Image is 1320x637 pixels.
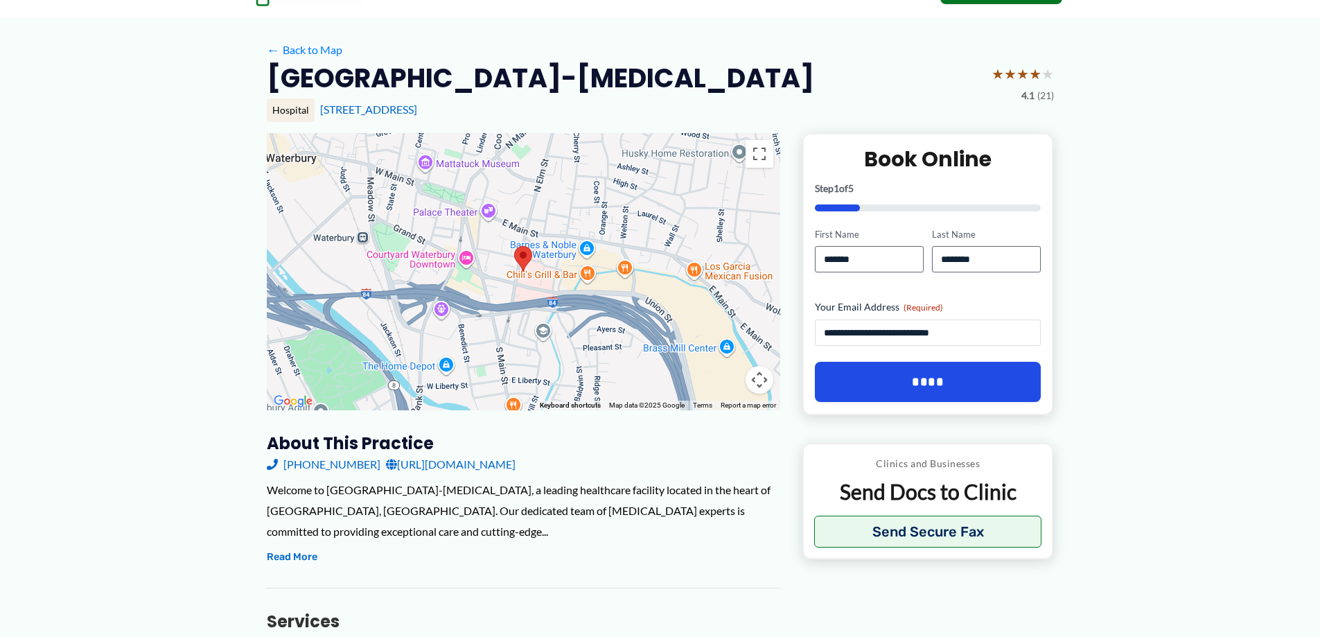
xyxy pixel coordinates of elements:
[693,401,712,409] a: Terms
[814,478,1042,505] p: Send Docs to Clinic
[270,392,316,410] img: Google
[992,61,1004,87] span: ★
[932,228,1041,241] label: Last Name
[270,392,316,410] a: Open this area in Google Maps (opens a new window)
[1004,61,1017,87] span: ★
[267,61,814,95] h2: [GEOGRAPHIC_DATA]-[MEDICAL_DATA]
[815,228,924,241] label: First Name
[834,182,839,194] span: 1
[267,454,380,475] a: [PHONE_NUMBER]
[815,300,1041,314] label: Your Email Address
[815,184,1041,193] p: Step of
[267,98,315,122] div: Hospital
[540,401,601,410] button: Keyboard shortcuts
[609,401,685,409] span: Map data ©2025 Google
[815,146,1041,173] h2: Book Online
[267,433,780,454] h3: About this practice
[1041,61,1054,87] span: ★
[320,103,417,116] a: [STREET_ADDRESS]
[848,182,854,194] span: 5
[267,611,780,632] h3: Services
[386,454,516,475] a: [URL][DOMAIN_NAME]
[267,40,342,60] a: ←Back to Map
[1037,87,1054,105] span: (21)
[746,140,773,168] button: Toggle fullscreen view
[1021,87,1035,105] span: 4.1
[267,480,780,541] div: Welcome to [GEOGRAPHIC_DATA]-[MEDICAL_DATA], a leading healthcare facility located in the heart o...
[1029,61,1041,87] span: ★
[814,516,1042,548] button: Send Secure Fax
[1017,61,1029,87] span: ★
[267,43,280,56] span: ←
[267,549,317,566] button: Read More
[721,401,776,409] a: Report a map error
[904,302,943,313] span: (Required)
[814,455,1042,473] p: Clinics and Businesses
[746,366,773,394] button: Map camera controls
